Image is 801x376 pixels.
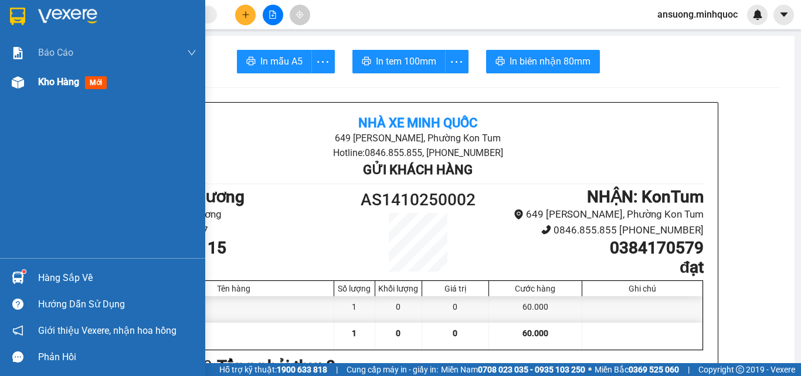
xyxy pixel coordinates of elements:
[100,38,187,55] div: 0384170579
[134,296,334,323] div: tx
[12,272,24,284] img: warehouse-icon
[446,55,468,69] span: more
[422,296,489,323] div: 0
[752,9,763,20] img: icon-new-feature
[490,238,704,258] h1: 0384170579
[629,365,679,374] strong: 0369 525 060
[10,83,187,97] div: Tên hàng: tx ( : 1 )
[585,284,700,293] div: Ghi chú
[378,284,419,293] div: Khối lượng
[376,54,436,69] span: In tem 100mm
[38,269,196,287] div: Hàng sắp về
[38,45,73,60] span: Báo cáo
[228,131,608,145] li: 649 [PERSON_NAME], Phường Kon Tum
[337,284,372,293] div: Số lượng
[10,24,92,40] div: 0374421115
[736,365,744,374] span: copyright
[100,11,128,23] span: Nhận:
[237,50,312,73] button: printerIn mẫu A5
[38,323,177,338] span: Giới thiệu Vexere, nhận hoa hồng
[336,363,338,376] span: |
[510,54,590,69] span: In biên nhận 80mm
[219,363,327,376] span: Hỗ trợ kỹ thuật:
[38,296,196,313] div: Hướng dẫn sử dụng
[334,296,375,323] div: 1
[352,50,446,73] button: printerIn tem 100mm
[88,82,104,98] span: SL
[311,50,335,73] button: more
[595,363,679,376] span: Miền Bắc
[522,328,548,338] span: 60.000
[588,367,592,372] span: ⚪️
[235,5,256,25] button: plus
[490,206,704,222] li: 649 [PERSON_NAME], Phường Kon Tum
[217,357,335,376] b: Tổng phải thu: 0
[137,284,331,293] div: Tên hàng
[478,365,585,374] strong: 0708 023 035 - 0935 103 250
[492,284,579,293] div: Cước hàng
[290,5,310,25] button: aim
[12,299,23,310] span: question-circle
[490,222,704,238] li: 0846.855.855 [PHONE_NUMBER]
[22,270,26,273] sup: 1
[347,363,438,376] span: Cung cấp máy in - giấy in:
[133,206,347,222] li: Bến Xe An Sương
[242,11,250,19] span: plus
[10,11,28,23] span: Gửi:
[296,11,304,19] span: aim
[347,187,490,213] h1: AS1410250002
[445,50,469,73] button: more
[514,209,524,219] span: environment
[490,258,704,277] h1: đạt
[228,145,608,160] li: Hotline: 0846.855.855, [PHONE_NUMBER]
[489,296,582,323] div: 60.000
[486,50,600,73] button: printerIn biên nhận 80mm
[12,351,23,363] span: message
[587,187,704,206] b: NHẬN : KonTum
[133,222,347,238] li: 0905 296 767
[12,325,23,336] span: notification
[38,348,196,366] div: Phản hồi
[85,76,107,89] span: mới
[10,10,92,24] div: An Sương
[453,328,457,338] span: 0
[425,284,486,293] div: Giá trị
[396,328,400,338] span: 0
[688,363,690,376] span: |
[9,63,27,75] span: CR :
[352,328,357,338] span: 1
[100,10,187,24] div: KonTum
[441,363,585,376] span: Miền Nam
[362,56,371,67] span: printer
[363,162,473,177] b: Gửi khách hàng
[133,238,347,258] h1: 0374421115
[277,365,327,374] strong: 1900 633 818
[358,116,477,130] b: Nhà xe Minh Quốc
[773,5,794,25] button: caret-down
[100,24,187,38] div: đạt
[263,5,283,25] button: file-add
[779,9,789,20] span: caret-down
[187,48,196,57] span: down
[375,296,422,323] div: 0
[260,54,303,69] span: In mẫu A5
[495,56,505,67] span: printer
[246,56,256,67] span: printer
[12,47,24,59] img: solution-icon
[38,76,79,87] span: Kho hàng
[10,8,25,25] img: logo-vxr
[12,76,24,89] img: warehouse-icon
[541,225,551,235] span: phone
[312,55,334,69] span: more
[648,7,747,22] span: ansuong.minhquoc
[269,11,277,19] span: file-add
[9,62,94,76] div: 60.000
